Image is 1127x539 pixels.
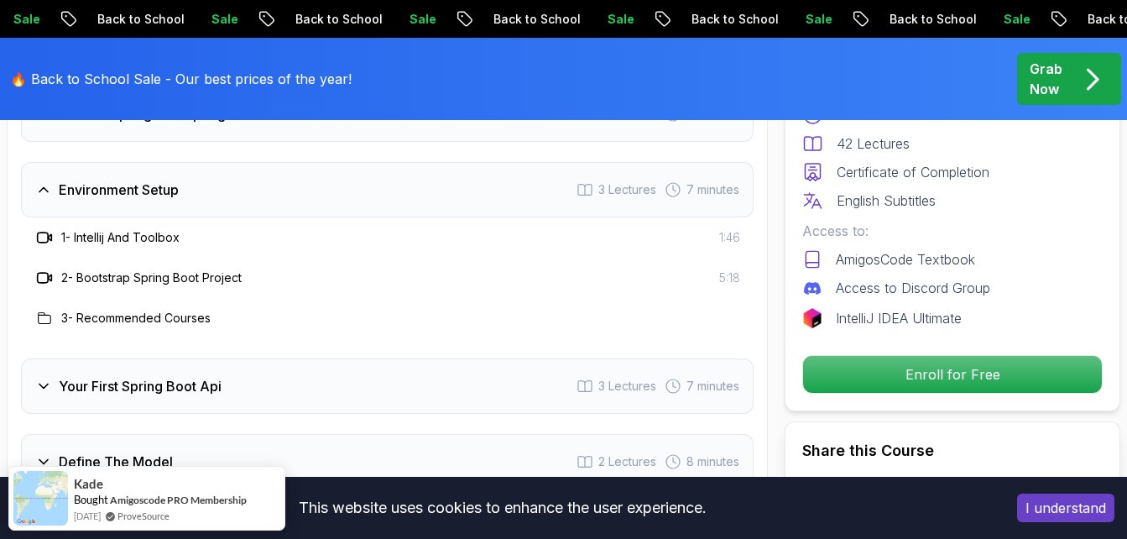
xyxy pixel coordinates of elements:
img: jetbrains logo [802,308,822,328]
h3: Define The Model [59,452,173,472]
span: Bought [74,493,108,506]
p: English Subtitles [837,191,936,211]
p: Sale [528,11,582,28]
span: 7 minutes [686,378,739,395]
button: Environment Setup3 Lectures 7 minutes [21,162,754,217]
p: Back to School [18,11,132,28]
button: Define The Model2 Lectures 8 minutes [21,434,754,489]
p: Sale [726,11,780,28]
a: Amigoscode PRO Membership [110,493,247,507]
p: Sale [924,11,978,28]
span: 5:18 [719,269,740,286]
span: 7 minutes [686,181,739,198]
span: 3 Lectures [598,378,656,395]
img: provesource social proof notification image [13,471,68,526]
p: Back to School [216,11,330,28]
p: Back to School [414,11,528,28]
p: Enroll for Free [803,356,1102,393]
span: 2 Lectures [598,453,656,470]
p: AmigosCode Textbook [836,249,975,269]
p: Back to School [612,11,726,28]
h3: Environment Setup [59,180,179,200]
p: Grab Now [1030,59,1062,99]
p: Access to Discord Group [836,278,990,298]
h2: Share this Course [802,439,1103,463]
button: Enroll for Free [802,355,1103,394]
span: 1:46 [719,229,740,246]
h3: 2 - Bootstrap Spring Boot Project [61,269,242,286]
p: Sale [132,11,185,28]
button: Accept cookies [1017,494,1114,522]
p: IntelliJ IDEA Ultimate [836,308,962,328]
div: This website uses cookies to enhance the user experience. [13,489,992,526]
p: Back to School [810,11,924,28]
p: Certificate of Completion [837,162,989,182]
span: 8 minutes [686,453,739,470]
span: Kade [74,477,103,491]
h3: Your First Spring Boot Api [59,376,222,396]
p: Sale [330,11,383,28]
a: ProveSource [117,509,170,523]
p: 42 Lectures [837,133,910,154]
p: Access to: [802,221,1103,241]
h3: 3 - Recommended Courses [61,310,211,327]
span: [DATE] [74,509,101,523]
h3: 1 - Intellij And Toolbox [61,229,180,246]
button: Your First Spring Boot Api3 Lectures 7 minutes [21,358,754,414]
span: 3 Lectures [598,181,656,198]
p: 🔥 Back to School Sale - Our best prices of the year! [10,69,352,89]
p: Back to School [1008,11,1122,28]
